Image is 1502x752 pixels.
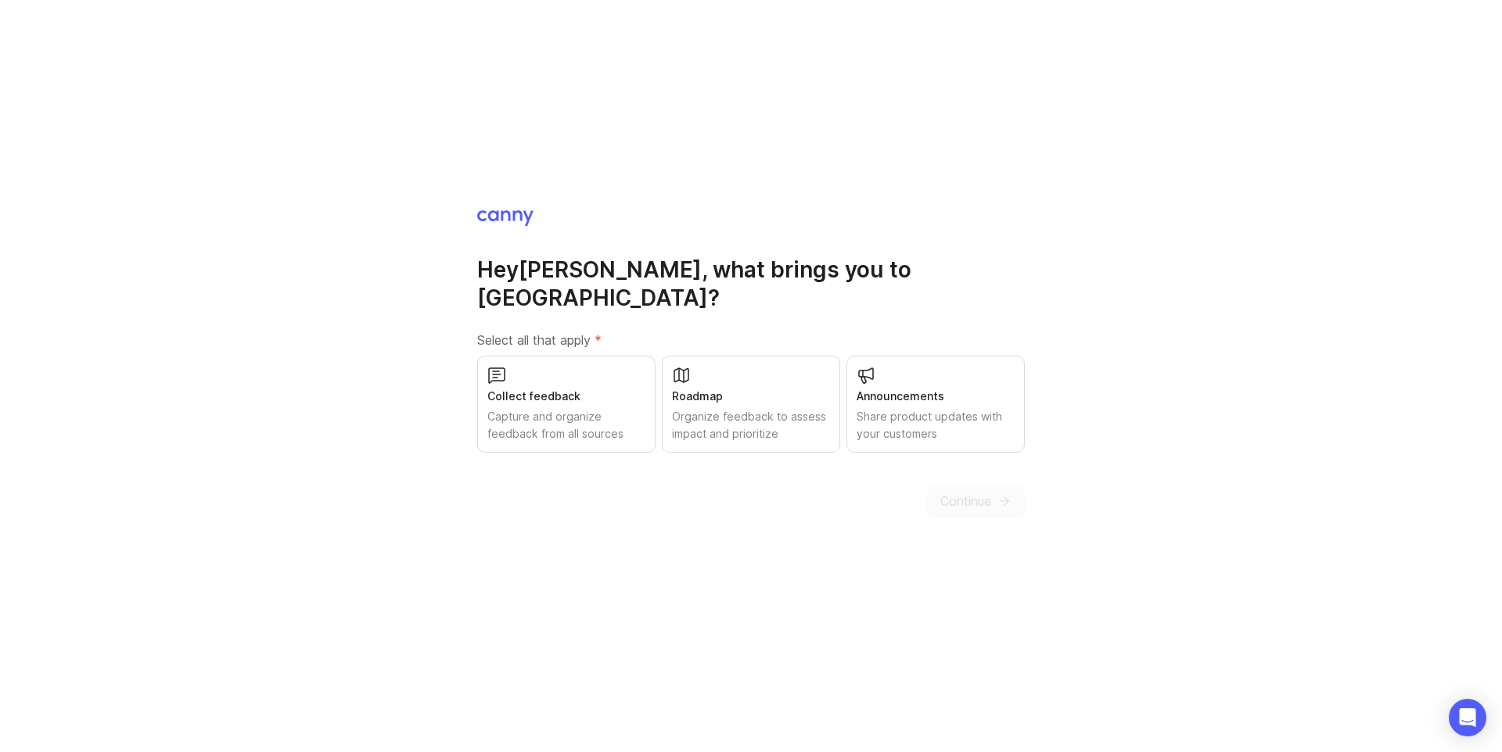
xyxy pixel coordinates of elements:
[477,210,534,226] img: Canny Home
[1449,699,1486,736] div: Open Intercom Messenger
[487,408,645,442] div: Capture and organize feedback from all sources
[487,388,645,405] div: Collect feedback
[672,408,830,442] div: Organize feedback to assess impact and prioritize
[662,356,840,453] button: RoadmapOrganize feedback to assess impact and prioritize
[477,331,1025,349] label: Select all that apply
[477,256,1025,312] h1: Hey [PERSON_NAME] , what brings you to [GEOGRAPHIC_DATA]?
[857,408,1015,442] div: Share product updates with your customers
[672,388,830,405] div: Roadmap
[846,356,1025,453] button: AnnouncementsShare product updates with your customers
[477,356,656,453] button: Collect feedbackCapture and organize feedback from all sources
[857,388,1015,405] div: Announcements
